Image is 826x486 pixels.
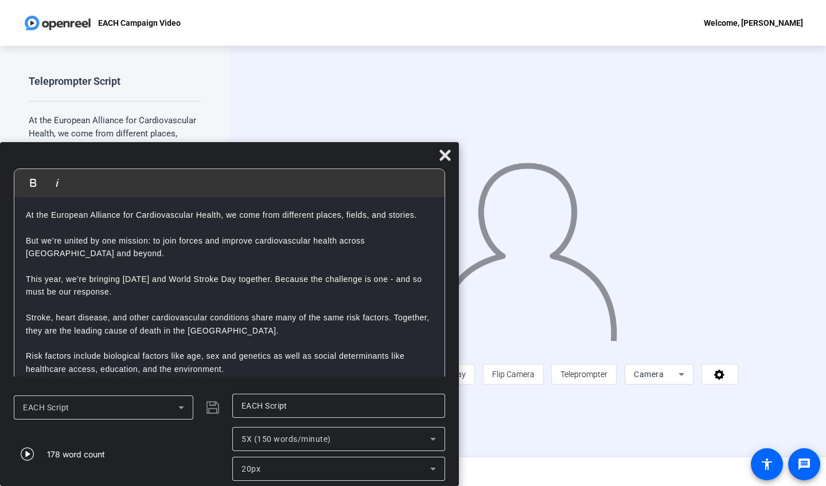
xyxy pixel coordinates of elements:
mat-icon: accessibility [760,457,774,471]
span: Camera [634,370,664,379]
input: Title [241,399,436,413]
p: EACH Campaign Video [98,16,181,30]
p: At the European Alliance for Cardiovascular Health, we come from different places, fields, and st... [29,114,201,153]
span: 20px [241,464,260,473]
p: Risk factors include biological factors like age, sex and genetics as well as social determinants... [26,350,433,375]
p: At the European Alliance for Cardiovascular Health, we come from different places, fields, and st... [26,209,433,221]
p: Stroke, heart disease, and other cardiovascular conditions share many of the same risk factors. T... [26,311,433,337]
div: 178 word count [47,448,105,460]
img: overlay [437,152,618,341]
button: Italic (⌘I) [46,171,68,194]
mat-icon: message [797,457,811,471]
img: OpenReel logo [23,11,92,34]
p: But we’re united by one mission: to join forces and improve cardiovascular health across [GEOGRAP... [26,234,433,260]
div: Welcome, [PERSON_NAME] [704,16,803,30]
p: This year, we’re bringing [DATE] and World Stroke Day together. Because the challenge is one - an... [26,273,433,299]
span: EACH Script [23,403,69,412]
button: Bold (⌘B) [22,171,44,194]
span: 5X (150 words/minute) [241,434,331,444]
span: Teleprompter [560,370,607,379]
div: Teleprompter Script [29,75,120,88]
span: Flip Camera [492,370,535,379]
